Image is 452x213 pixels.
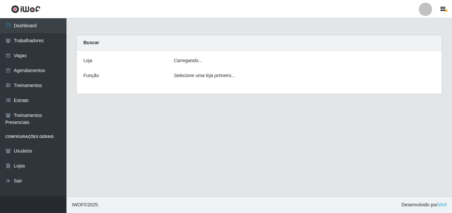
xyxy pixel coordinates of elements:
[401,201,447,208] span: Desenvolvido por
[11,5,41,13] img: CoreUI Logo
[174,58,202,63] i: Carregando...
[83,57,92,64] label: Loja
[72,202,84,207] span: IWOF
[437,202,447,207] a: iWof
[72,201,99,208] span: © 2025 .
[174,73,235,78] i: Selecione uma loja primeiro...
[83,72,99,79] label: Função
[83,40,99,45] strong: Buscar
